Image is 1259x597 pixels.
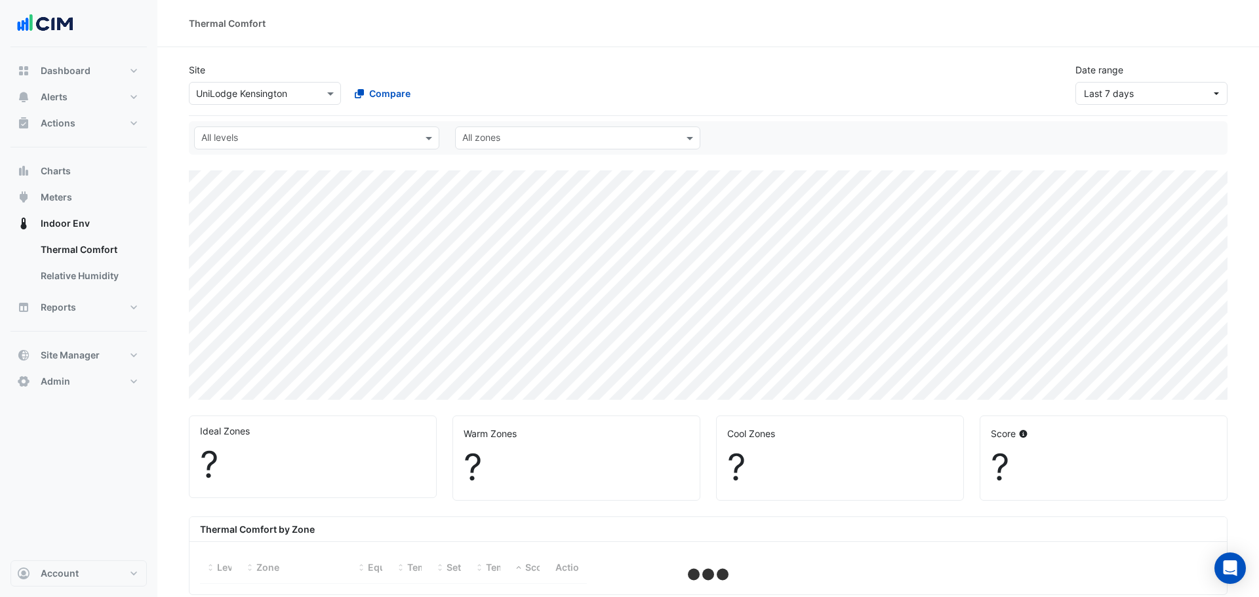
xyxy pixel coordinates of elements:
[17,191,30,204] app-icon: Meters
[41,567,79,580] span: Account
[41,375,70,388] span: Admin
[407,562,432,573] span: Temp
[464,446,689,490] div: ?
[991,427,1216,440] div: Score
[200,424,426,438] div: Ideal Zones
[200,443,426,487] div: ?
[17,301,30,314] app-icon: Reports
[17,375,30,388] app-icon: Admin
[16,10,75,37] img: Company Logo
[555,562,590,573] span: Actions
[10,237,147,294] div: Indoor Env
[41,217,90,230] span: Indoor Env
[727,446,953,490] div: ?
[10,560,147,587] button: Account
[10,210,147,237] button: Indoor Env
[41,164,71,178] span: Charts
[460,130,500,147] div: All zones
[17,217,30,230] app-icon: Indoor Env
[41,117,75,130] span: Actions
[189,16,266,30] div: Thermal Comfort
[1084,88,1134,99] span: 27 Aug 25 - 02 Sep 25
[10,84,147,110] button: Alerts
[10,342,147,368] button: Site Manager
[30,263,147,289] a: Relative Humidity
[17,90,30,104] app-icon: Alerts
[10,294,147,320] button: Reports
[10,110,147,136] button: Actions
[17,117,30,130] app-icon: Actions
[41,191,72,204] span: Meters
[346,82,419,105] button: Compare
[991,446,1216,490] div: ?
[368,562,417,573] span: Equipment
[17,349,30,362] app-icon: Site Manager
[199,130,238,147] div: All levels
[727,427,953,440] div: Cool Zones
[200,524,315,535] b: Thermal Comfort by Zone
[217,562,241,573] span: Level
[10,184,147,210] button: Meters
[41,90,68,104] span: Alerts
[189,63,205,77] label: Site
[369,87,410,100] span: Compare
[10,368,147,395] button: Admin
[10,58,147,84] button: Dashboard
[1075,63,1123,77] label: Date range
[41,64,90,77] span: Dashboard
[1075,82,1228,105] button: Last 7 days
[30,237,147,263] a: Thermal Comfort
[486,562,563,573] span: Temp vs Setpoint
[41,301,76,314] span: Reports
[447,562,485,573] span: Setpoint
[17,164,30,178] app-icon: Charts
[1214,552,1246,584] div: Open Intercom Messenger
[10,158,147,184] button: Charts
[256,562,279,573] span: Zone
[464,427,689,440] div: Warm Zones
[17,64,30,77] app-icon: Dashboard
[525,562,551,573] span: Score
[41,349,100,362] span: Site Manager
